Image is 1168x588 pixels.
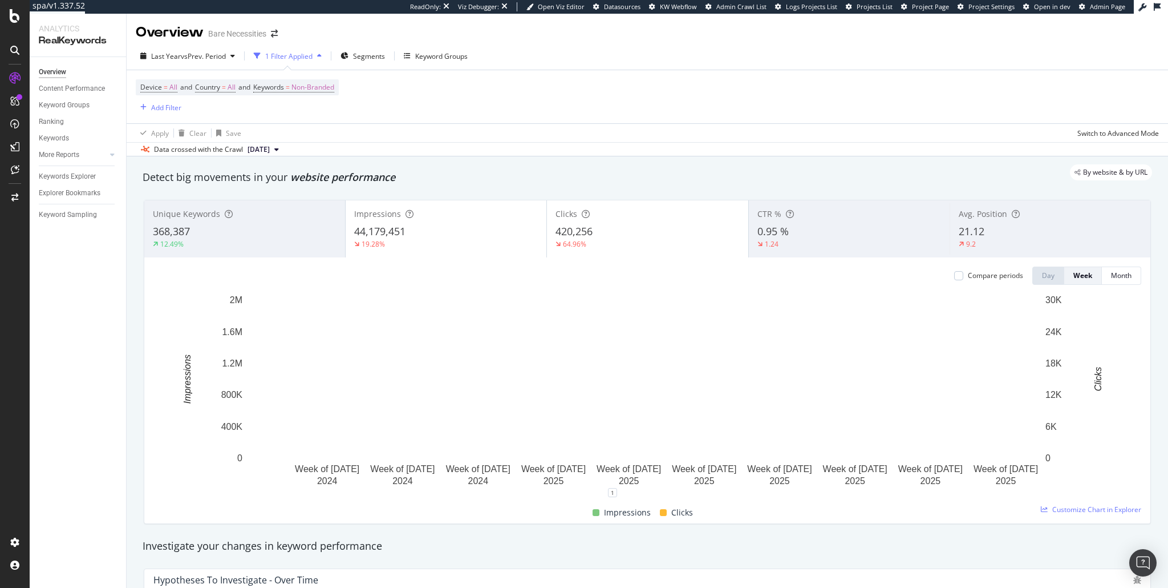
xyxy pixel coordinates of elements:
[295,464,359,474] text: Week of [DATE]
[249,47,326,65] button: 1 Filter Applied
[1093,367,1103,392] text: Clicks
[1045,422,1057,432] text: 6K
[765,239,778,249] div: 1.24
[136,47,240,65] button: Last YearvsPrev. Period
[39,187,100,199] div: Explorer Bookmarks
[1073,271,1092,280] div: Week
[39,83,118,95] a: Content Performance
[912,2,949,11] span: Project Page
[1052,505,1141,514] span: Customize Chart in Explorer
[458,2,499,11] div: Viz Debugger:
[286,82,290,92] span: =
[555,208,577,219] span: Clicks
[544,476,564,486] text: 2025
[410,2,441,11] div: ReadOnly:
[39,209,118,221] a: Keyword Sampling
[228,79,236,95] span: All
[845,476,865,486] text: 2025
[757,208,781,219] span: CTR %
[39,99,118,111] a: Keyword Groups
[1045,295,1062,305] text: 30K
[966,239,976,249] div: 9.2
[968,271,1023,280] div: Compare periods
[39,209,97,221] div: Keyword Sampling
[619,476,639,486] text: 2025
[226,128,241,138] div: Save
[160,239,184,249] div: 12.49%
[538,2,585,11] span: Open Viz Editor
[1032,267,1064,285] button: Day
[39,66,66,78] div: Overview
[140,82,162,92] span: Device
[212,124,241,142] button: Save
[39,149,107,161] a: More Reports
[1023,2,1070,11] a: Open in dev
[39,187,118,199] a: Explorer Bookmarks
[164,82,168,92] span: =
[920,476,941,486] text: 2025
[39,83,105,95] div: Content Performance
[153,224,190,238] span: 368,387
[671,506,693,519] span: Clicks
[39,23,117,34] div: Analytics
[1129,549,1157,577] div: Open Intercom Messenger
[243,143,283,156] button: [DATE]
[1045,359,1062,368] text: 18K
[1133,576,1141,584] div: bug
[248,144,270,155] span: 2025 Aug. 22nd
[154,144,243,155] div: Data crossed with the Crawl
[180,82,192,92] span: and
[526,2,585,11] a: Open Viz Editor
[769,476,790,486] text: 2025
[1034,2,1070,11] span: Open in dev
[716,2,766,11] span: Admin Crawl List
[1083,169,1147,176] span: By website & by URL
[392,476,413,486] text: 2024
[39,149,79,161] div: More Reports
[563,239,586,249] div: 64.96%
[1111,271,1131,280] div: Month
[317,476,338,486] text: 2024
[604,2,640,11] span: Datasources
[1077,128,1159,138] div: Switch to Advanced Mode
[271,30,278,38] div: arrow-right-arrow-left
[136,23,204,42] div: Overview
[354,224,405,238] span: 44,179,451
[222,82,226,92] span: =
[181,51,226,61] span: vs Prev. Period
[1079,2,1125,11] a: Admin Page
[959,208,1007,219] span: Avg. Position
[182,355,192,404] text: Impressions
[415,51,468,61] div: Keyword Groups
[354,208,401,219] span: Impressions
[195,82,220,92] span: Country
[353,51,385,61] span: Segments
[39,132,118,144] a: Keywords
[39,171,96,183] div: Keywords Explorer
[958,2,1015,11] a: Project Settings
[362,239,385,249] div: 19.28%
[221,422,243,432] text: 400K
[604,506,651,519] span: Impressions
[174,124,206,142] button: Clear
[823,464,887,474] text: Week of [DATE]
[968,2,1015,11] span: Project Settings
[521,464,586,474] text: Week of [DATE]
[39,99,90,111] div: Keyword Groups
[39,66,118,78] a: Overview
[143,539,1152,554] div: Investigate your changes in keyword performance
[39,171,118,183] a: Keywords Explorer
[136,124,169,142] button: Apply
[468,476,488,486] text: 2024
[846,2,893,11] a: Projects List
[399,47,472,65] button: Keyword Groups
[757,224,789,238] span: 0.95 %
[786,2,837,11] span: Logs Projects List
[136,100,181,114] button: Add Filter
[694,476,715,486] text: 2025
[221,390,243,400] text: 800K
[151,103,181,112] div: Add Filter
[1041,505,1141,514] a: Customize Chart in Explorer
[151,51,181,61] span: Last Year
[189,128,206,138] div: Clear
